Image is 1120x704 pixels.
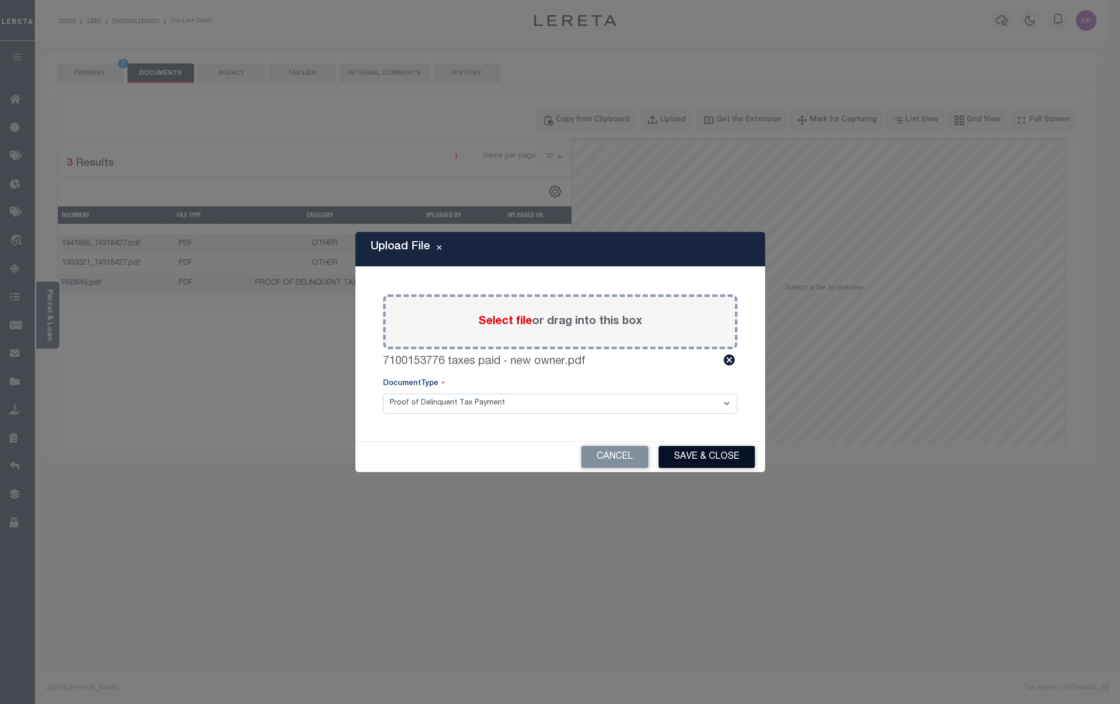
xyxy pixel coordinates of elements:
span: Select file [478,316,532,327]
label: 7100153776 taxes paid - new owner.pdf [383,353,585,370]
button: Cancel [581,446,648,468]
h5: Upload File [371,240,430,253]
label: DocumentType [383,378,445,390]
button: Close [430,243,448,255]
label: or drag into this box [478,313,642,330]
button: Save & Close [659,446,755,468]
